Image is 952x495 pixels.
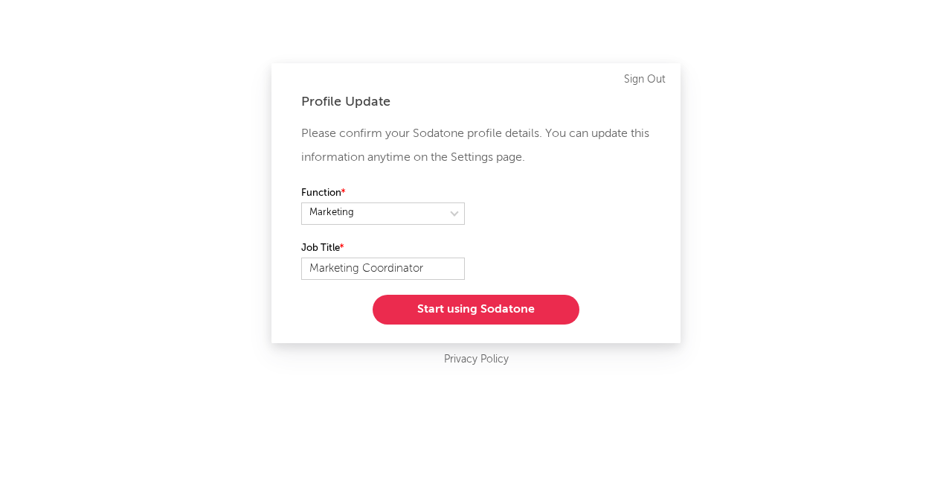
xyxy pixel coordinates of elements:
[301,185,465,202] label: Function
[301,240,465,258] label: Job Title
[624,71,666,89] a: Sign Out
[444,351,509,369] a: Privacy Policy
[301,93,651,111] div: Profile Update
[301,122,651,170] p: Please confirm your Sodatone profile details. You can update this information anytime on the Sett...
[373,295,579,325] button: Start using Sodatone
